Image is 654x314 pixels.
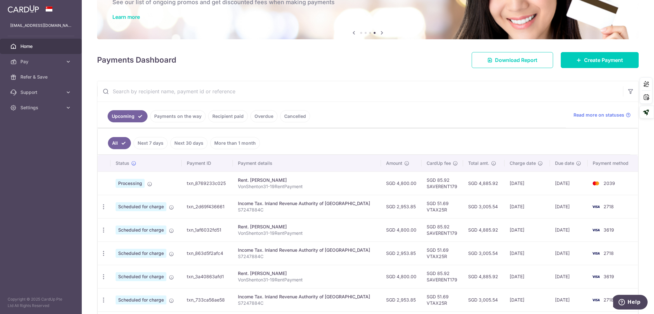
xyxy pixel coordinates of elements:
[238,300,376,306] p: S7247884C
[8,5,39,13] img: CardUp
[280,110,310,122] a: Cancelled
[238,200,376,207] div: Income Tax. Inland Revenue Authority of [GEOGRAPHIC_DATA]
[422,288,463,311] td: SGD 51.69 VTAX25R
[463,265,505,288] td: SGD 4,885.92
[422,195,463,218] td: SGD 51.69 VTAX25R
[589,296,602,304] img: Bank Card
[589,249,602,257] img: Bank Card
[150,110,206,122] a: Payments on the way
[116,272,166,281] span: Scheduled for charge
[505,172,550,195] td: [DATE]
[238,183,376,190] p: VonShenton31-19RentPayment
[550,241,588,265] td: [DATE]
[505,218,550,241] td: [DATE]
[238,224,376,230] div: Rent. [PERSON_NAME]
[555,160,574,166] span: Due date
[170,137,208,149] a: Next 30 days
[550,265,588,288] td: [DATE]
[238,294,376,300] div: Income Tax. Inland Revenue Authority of [GEOGRAPHIC_DATA]
[116,249,166,258] span: Scheduled for charge
[97,54,176,66] h4: Payments Dashboard
[588,155,638,172] th: Payment method
[133,137,168,149] a: Next 7 days
[505,288,550,311] td: [DATE]
[116,160,129,166] span: Status
[381,195,422,218] td: SGD 2,953.85
[468,160,489,166] span: Total amt.
[233,155,381,172] th: Payment details
[574,112,624,118] span: Read more on statuses
[561,52,639,68] a: Create Payment
[182,265,233,288] td: txn_3a40863afd1
[422,265,463,288] td: SGD 85.92 SAVERENT179
[108,137,131,149] a: All
[505,265,550,288] td: [DATE]
[238,230,376,236] p: VonShenton31-19RentPayment
[604,204,614,209] span: 2718
[604,297,614,303] span: 2718
[10,22,72,29] p: [EMAIL_ADDRESS][DOMAIN_NAME]
[381,241,422,265] td: SGD 2,953.85
[463,195,505,218] td: SGD 3,005.54
[108,110,148,122] a: Upcoming
[112,14,140,20] a: Learn more
[472,52,553,68] a: Download Report
[604,250,614,256] span: 2718
[589,180,602,187] img: Bank Card
[182,195,233,218] td: txn_2d69f436661
[116,202,166,211] span: Scheduled for charge
[97,81,623,102] input: Search by recipient name, payment id or reference
[463,241,505,265] td: SGD 3,005.54
[238,177,376,183] div: Rent. [PERSON_NAME]
[182,241,233,265] td: txn_863d5f2afc4
[182,172,233,195] td: txn_8769233c025
[463,218,505,241] td: SGD 4,885.92
[495,56,537,64] span: Download Report
[550,288,588,311] td: [DATE]
[613,295,648,311] iframe: Opens a widget where you can find more information
[250,110,278,122] a: Overdue
[427,160,451,166] span: CardUp fee
[589,203,602,211] img: Bank Card
[210,137,260,149] a: More than 1 month
[584,56,623,64] span: Create Payment
[116,179,145,188] span: Processing
[20,58,63,65] span: Pay
[550,172,588,195] td: [DATE]
[381,218,422,241] td: SGD 4,800.00
[574,112,631,118] a: Read more on statuses
[381,265,422,288] td: SGD 4,800.00
[238,270,376,277] div: Rent. [PERSON_NAME]
[589,226,602,234] img: Bank Card
[604,274,614,279] span: 3619
[422,172,463,195] td: SGD 85.92 SAVERENT179
[505,195,550,218] td: [DATE]
[510,160,536,166] span: Charge date
[238,207,376,213] p: S7247884C
[386,160,402,166] span: Amount
[20,89,63,96] span: Support
[550,218,588,241] td: [DATE]
[589,273,602,280] img: Bank Card
[182,218,233,241] td: txn_1af6032fd51
[381,172,422,195] td: SGD 4,800.00
[20,74,63,80] span: Refer & Save
[422,241,463,265] td: SGD 51.69 VTAX25R
[238,247,376,253] div: Income Tax. Inland Revenue Authority of [GEOGRAPHIC_DATA]
[208,110,248,122] a: Recipient paid
[422,218,463,241] td: SGD 85.92 SAVERENT179
[116,295,166,304] span: Scheduled for charge
[505,241,550,265] td: [DATE]
[20,43,63,50] span: Home
[550,195,588,218] td: [DATE]
[604,227,614,233] span: 3619
[116,226,166,234] span: Scheduled for charge
[238,253,376,260] p: S7247884C
[182,288,233,311] td: txn_733ca56ae58
[381,288,422,311] td: SGD 2,953.85
[463,172,505,195] td: SGD 4,885.92
[463,288,505,311] td: SGD 3,005.54
[20,104,63,111] span: Settings
[182,155,233,172] th: Payment ID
